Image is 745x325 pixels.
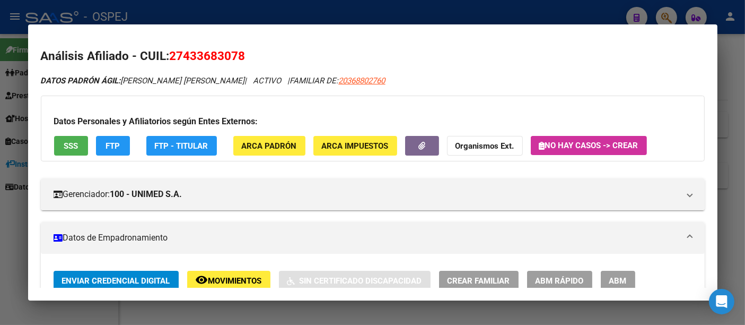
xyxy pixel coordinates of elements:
span: ARCA Padrón [242,141,297,151]
span: No hay casos -> Crear [539,141,638,150]
strong: DATOS PADRÓN ÁGIL: [41,76,121,85]
button: ABM [601,271,635,290]
span: ABM [609,276,627,286]
strong: 100 - UNIMED S.A. [110,188,182,201]
h2: Análisis Afiliado - CUIL: [41,47,705,65]
span: 27433683078 [170,49,246,63]
button: FTP - Titular [146,136,217,156]
button: SSS [54,136,88,156]
mat-icon: remove_red_eye [196,273,208,286]
span: 20368802760 [339,76,385,85]
button: FTP [96,136,130,156]
span: FTP - Titular [155,141,208,151]
button: Sin Certificado Discapacidad [279,271,431,290]
button: Movimientos [187,271,270,290]
button: ARCA Impuestos [313,136,397,156]
span: Enviar Credencial Digital [62,276,170,286]
mat-expansion-panel-header: Datos de Empadronamiento [41,222,705,254]
mat-panel-title: Datos de Empadronamiento [54,232,679,244]
span: [PERSON_NAME] [PERSON_NAME] [41,76,245,85]
button: Enviar Credencial Digital [54,271,179,290]
i: | ACTIVO | [41,76,385,85]
span: Sin Certificado Discapacidad [300,276,422,286]
mat-panel-title: Gerenciador: [54,188,679,201]
span: SSS [64,141,78,151]
span: Crear Familiar [448,276,510,286]
span: Movimientos [208,276,262,286]
button: ARCA Padrón [233,136,305,156]
h3: Datos Personales y Afiliatorios según Entes Externos: [54,115,691,128]
span: FTP [106,141,120,151]
strong: Organismos Ext. [455,141,514,151]
div: Open Intercom Messenger [709,289,734,314]
mat-expansion-panel-header: Gerenciador:100 - UNIMED S.A. [41,178,705,210]
button: Organismos Ext. [447,136,523,156]
span: ABM Rápido [536,276,584,286]
button: Crear Familiar [439,271,519,290]
span: FAMILIAR DE: [290,76,385,85]
button: ABM Rápido [527,271,592,290]
span: ARCA Impuestos [322,141,389,151]
button: No hay casos -> Crear [531,136,647,155]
